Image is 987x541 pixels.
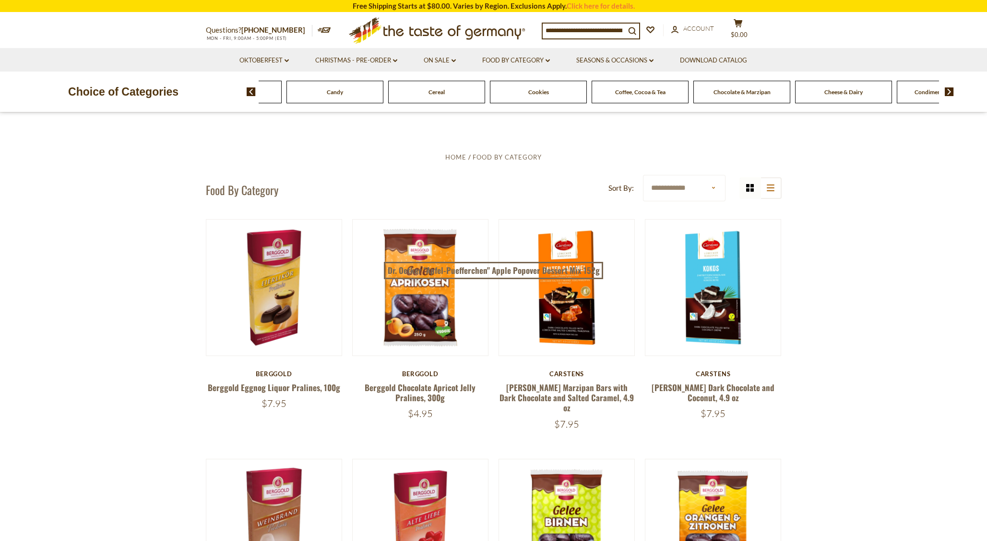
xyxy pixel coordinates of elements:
a: Food By Category [473,153,542,161]
a: Dr. Oetker "Apfel-Puefferchen" Apple Popover Dessert Mix 152g [384,262,603,279]
a: Coffee, Cocoa & Tea [615,88,666,96]
label: Sort By: [608,182,634,194]
h1: Food By Category [206,183,278,197]
span: $0.00 [731,31,748,38]
p: Questions? [206,24,312,37]
a: Condiments, Seasonings [915,88,976,96]
a: Cookies [528,88,549,96]
a: Oktoberfest [239,55,289,66]
img: Carstens Luebecker Marzipan Bars with Dark Chocolate and Salted Caramel, 4.9 oz [499,220,635,356]
img: Berggold Eggnog Liquor Pralines, 100g [206,220,342,356]
a: Cheese & Dairy [824,88,863,96]
span: $7.95 [262,397,286,409]
button: $0.00 [724,19,753,43]
img: Berggold Chocolate Apricot Jelly Pralines, 300g [353,220,488,356]
a: On Sale [424,55,456,66]
a: Click here for details. [567,1,635,10]
div: Carstens [645,370,782,378]
img: next arrow [945,87,954,96]
a: Berggold Eggnog Liquor Pralines, 100g [208,381,340,393]
a: Download Catalog [680,55,747,66]
a: [PERSON_NAME] Dark Chocolate and Coconut, 4.9 oz [652,381,774,404]
a: Christmas - PRE-ORDER [315,55,397,66]
a: Berggold Chocolate Apricot Jelly Pralines, 300g [365,381,476,404]
a: Cereal [428,88,445,96]
span: $7.95 [701,407,725,419]
a: Account [671,24,714,34]
div: Carstens [499,370,635,378]
span: Account [683,25,714,32]
a: Seasons & Occasions [576,55,654,66]
a: [PERSON_NAME] Marzipan Bars with Dark Chocolate and Salted Caramel, 4.9 oz [499,381,634,414]
a: Candy [327,88,343,96]
a: Food By Category [482,55,550,66]
div: Berggold [206,370,343,378]
img: Carstens Luebecker Dark Chocolate and Coconut, 4.9 oz [645,220,781,356]
a: Home [445,153,466,161]
a: [PHONE_NUMBER] [241,25,305,34]
img: previous arrow [247,87,256,96]
span: MON - FRI, 9:00AM - 5:00PM (EST) [206,36,287,41]
span: $7.95 [554,418,579,430]
a: Chocolate & Marzipan [713,88,771,96]
span: $4.95 [408,407,433,419]
div: Berggold [352,370,489,378]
